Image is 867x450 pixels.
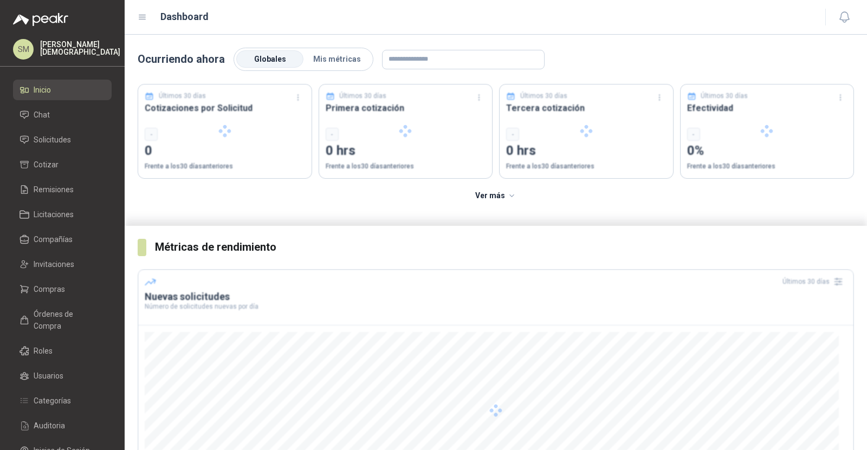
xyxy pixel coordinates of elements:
[13,179,112,200] a: Remisiones
[34,134,71,146] span: Solicitudes
[34,420,65,432] span: Auditoria
[34,109,50,121] span: Chat
[34,184,74,195] span: Remisiones
[155,239,854,256] h3: Métricas de rendimiento
[34,308,101,332] span: Órdenes de Compra
[34,233,73,245] span: Compañías
[13,129,112,150] a: Solicitudes
[13,390,112,411] a: Categorías
[13,39,34,60] div: SM
[13,366,112,386] a: Usuarios
[13,254,112,275] a: Invitaciones
[34,159,59,171] span: Cotizar
[13,105,112,125] a: Chat
[313,55,361,63] span: Mis métricas
[13,304,112,336] a: Órdenes de Compra
[13,154,112,175] a: Cotizar
[34,345,53,357] span: Roles
[138,51,225,68] p: Ocurriendo ahora
[34,395,71,407] span: Categorías
[34,208,74,220] span: Licitaciones
[13,204,112,225] a: Licitaciones
[40,41,120,56] p: [PERSON_NAME] [DEMOGRAPHIC_DATA]
[13,80,112,100] a: Inicio
[13,279,112,299] a: Compras
[160,9,209,24] h1: Dashboard
[13,415,112,436] a: Auditoria
[34,84,51,96] span: Inicio
[469,185,523,207] button: Ver más
[34,370,63,382] span: Usuarios
[13,13,68,26] img: Logo peakr
[254,55,286,63] span: Globales
[34,283,65,295] span: Compras
[34,258,74,270] span: Invitaciones
[13,229,112,250] a: Compañías
[13,341,112,361] a: Roles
